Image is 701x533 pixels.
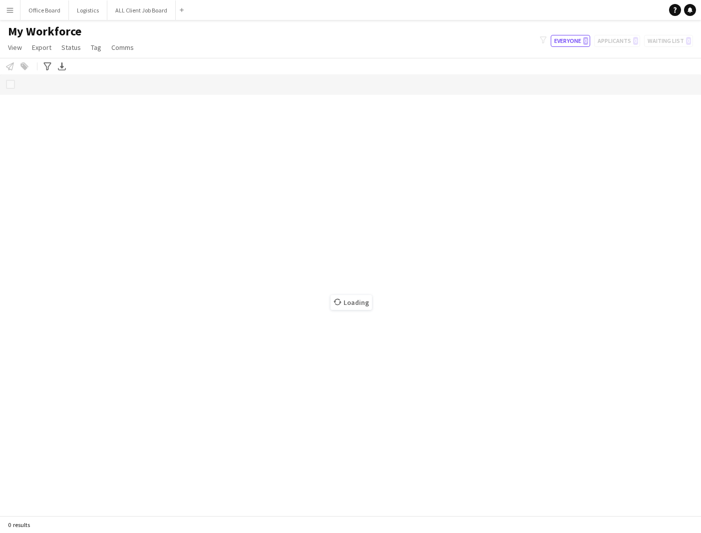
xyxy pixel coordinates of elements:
button: Everyone0 [551,35,590,47]
span: Loading [331,295,372,310]
span: 0 [583,37,588,45]
app-action-btn: Advanced filters [41,60,53,72]
a: Tag [87,41,105,54]
span: My Workforce [8,24,81,39]
span: View [8,43,22,52]
a: Export [28,41,55,54]
span: Comms [111,43,134,52]
button: Logistics [69,0,107,20]
span: Status [61,43,81,52]
a: Comms [107,41,138,54]
a: View [4,41,26,54]
a: Status [57,41,85,54]
app-action-btn: Export XLSX [56,60,68,72]
span: Tag [91,43,101,52]
button: ALL Client Job Board [107,0,176,20]
span: Export [32,43,51,52]
button: Office Board [20,0,69,20]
